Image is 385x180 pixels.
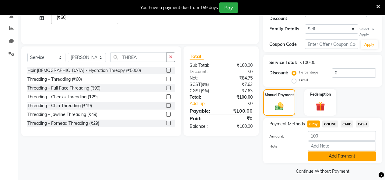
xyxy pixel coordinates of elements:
div: Threading - Chin Threading (₹19) [27,103,92,109]
label: Amount: [265,134,303,139]
div: Threading - Forhead Threading (₹29) [27,120,99,127]
button: Pay [219,2,238,13]
img: _cash.svg [272,101,286,111]
div: ₹100.00 [221,107,257,114]
div: Threading - Cheeks Threading (₹29) [27,94,98,100]
div: Service Total: [269,59,297,66]
div: Hair [DEMOGRAPHIC_DATA] - Hydration Threapy (₹5000) [27,67,141,74]
button: Add Payment [308,151,376,161]
span: Payment Methods [269,121,305,127]
div: Total: [185,94,221,100]
input: Enter Offer / Coupon Code [305,39,358,49]
div: ₹100.00 [221,62,257,69]
div: ₹0 [221,69,257,75]
a: Add Tip [185,100,227,107]
input: Search or Scan [110,53,166,62]
div: Sub Total: [185,62,221,69]
input: Add Note [308,141,376,151]
span: SGST [190,82,201,87]
span: GPay [307,121,320,127]
div: ₹7.63 [221,81,257,88]
div: ₹100.00 [221,123,257,130]
input: Amount [308,131,376,141]
div: Discount: [269,70,288,76]
div: ₹84.75 [221,75,257,81]
a: x [67,15,69,20]
div: Payable: [185,107,221,114]
div: ( ) [185,88,221,94]
label: Redemption [310,92,331,97]
div: Coupon Code [269,41,305,48]
div: ₹0 [227,100,257,107]
div: Paid: [185,115,221,122]
label: Percentage [299,70,318,75]
span: CARD [341,121,354,127]
label: Note: [265,144,303,149]
span: ONLINE [322,121,338,127]
div: Balance : [185,123,221,130]
div: ₹0 [221,115,257,122]
span: 9% [202,88,208,93]
div: Net: [185,75,221,81]
div: Threading - Full Face Threading (₹99) [27,85,100,91]
button: Apply [361,40,378,49]
a: Continue Without Payment [264,168,381,175]
label: Manual Payment [265,92,294,98]
div: ₹100.00 [221,94,257,100]
div: Family Details [269,26,305,32]
div: You have a payment due from 159 days [140,5,218,11]
div: Threading - Jawline Threading (₹49) [27,111,97,118]
span: CASH [356,121,369,127]
img: _gift.svg [313,101,328,112]
div: Threading - Threading (₹60) [27,76,82,83]
div: Apply Discount [269,9,305,22]
div: ( ) [185,81,221,88]
div: ₹7.63 [221,88,257,94]
span: Total [190,53,204,59]
div: ₹100.00 [299,59,315,66]
span: 9% [202,82,208,87]
div: Discount: [185,69,221,75]
div: Select To Apply [359,27,376,37]
label: Fixed [299,77,308,83]
span: CGST [190,88,201,93]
